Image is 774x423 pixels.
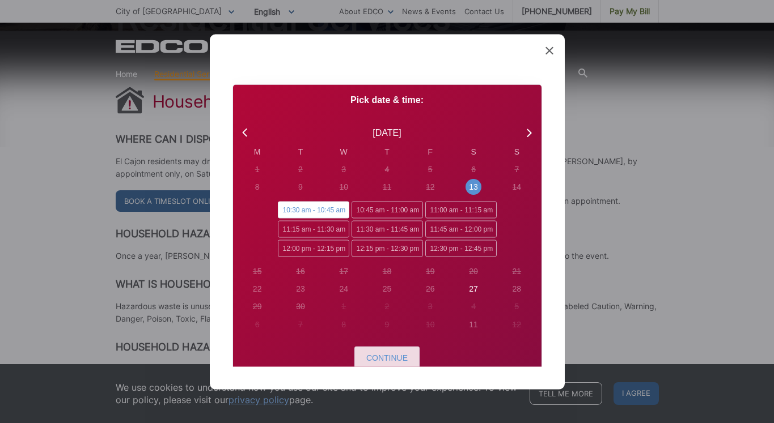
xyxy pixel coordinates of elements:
[425,201,497,218] span: 11:00 am - 11:15 am
[428,163,433,175] div: 5
[426,181,435,193] div: 12
[425,240,497,257] span: 12:30 pm - 12:45 pm
[426,318,435,330] div: 10
[383,265,392,277] div: 18
[233,93,542,106] p: Pick date & time:
[426,283,435,295] div: 26
[366,353,408,362] span: Continue
[296,265,305,277] div: 16
[255,181,260,193] div: 8
[296,283,305,295] div: 23
[255,163,260,175] div: 1
[354,346,420,369] button: Continue
[513,181,522,193] div: 14
[298,163,303,175] div: 2
[339,265,348,277] div: 17
[339,283,348,295] div: 24
[469,265,478,277] div: 20
[426,265,435,277] div: 19
[513,318,522,330] div: 12
[253,283,262,295] div: 22
[471,301,476,313] div: 4
[469,181,478,193] div: 13
[385,163,390,175] div: 4
[452,146,495,157] div: S
[322,146,365,157] div: W
[352,240,423,257] span: 12:15 pm - 12:30 pm
[383,283,392,295] div: 25
[278,240,349,257] span: 12:00 pm - 12:15 pm
[514,163,519,175] div: 7
[383,181,392,193] div: 11
[278,220,349,237] span: 11:15 am - 11:30 am
[278,201,349,218] span: 10:30 am - 10:45 am
[341,301,346,313] div: 1
[471,163,476,175] div: 6
[236,146,279,157] div: M
[495,146,538,157] div: S
[513,265,522,277] div: 21
[341,318,346,330] div: 8
[352,201,423,218] span: 10:45 am - 11:00 am
[298,318,303,330] div: 7
[385,301,390,313] div: 2
[513,283,522,295] div: 28
[469,283,478,295] div: 27
[409,146,452,157] div: F
[339,181,348,193] div: 10
[385,318,390,330] div: 9
[253,301,262,313] div: 29
[296,301,305,313] div: 30
[428,301,433,313] div: 3
[425,220,497,237] span: 11:45 am - 12:00 pm
[469,318,478,330] div: 11
[514,301,519,313] div: 5
[365,146,408,157] div: T
[298,181,303,193] div: 9
[255,318,260,330] div: 6
[373,126,401,139] div: [DATE]
[341,163,346,175] div: 3
[352,220,423,237] span: 11:30 am - 11:45 am
[279,146,322,157] div: T
[253,265,262,277] div: 15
